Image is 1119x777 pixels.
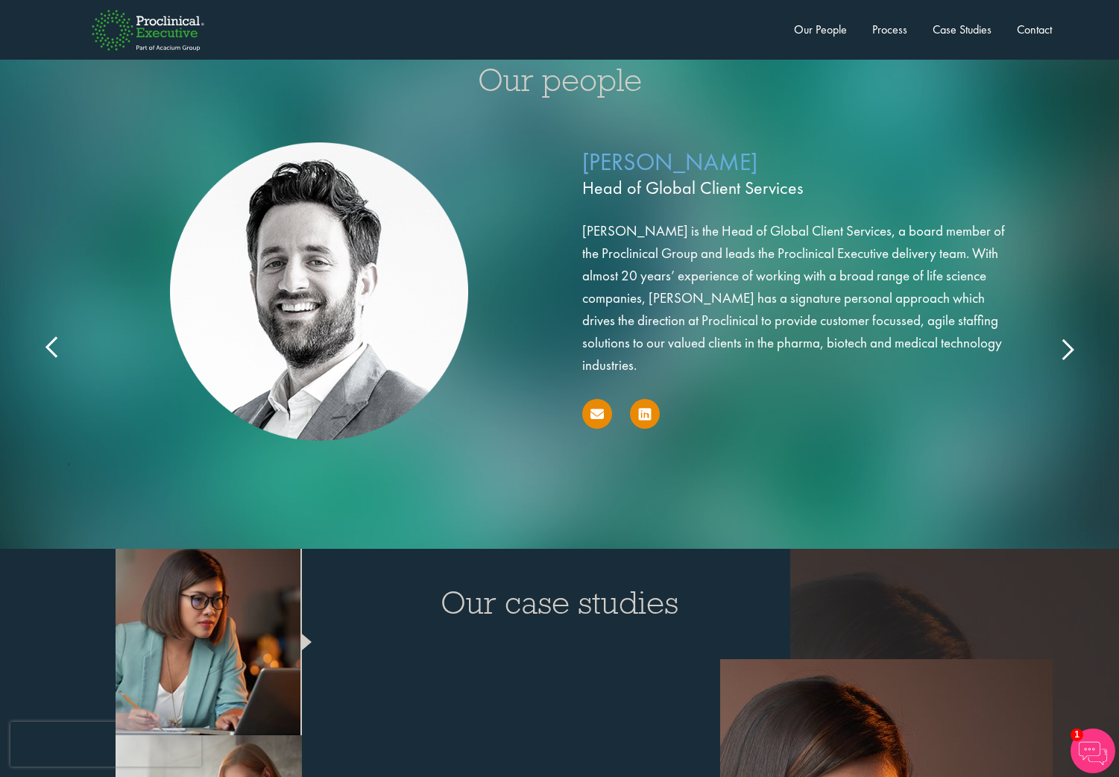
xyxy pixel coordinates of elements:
[38,119,1082,515] div: ,
[872,22,907,37] a: Process
[1017,22,1052,37] a: Contact
[1071,729,1083,741] span: 1
[10,722,201,767] iframe: reCAPTCHA
[582,145,1018,205] p: [PERSON_NAME]
[933,22,992,37] a: Case Studies
[1071,729,1115,773] img: Chatbot
[794,22,847,37] a: Our People
[582,220,1018,377] p: [PERSON_NAME] is the Head of Global Client Services, a board member of the Proclinical Group and ...
[170,142,468,441] img: Neil WInn
[582,175,1018,201] span: Head of Global Client Services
